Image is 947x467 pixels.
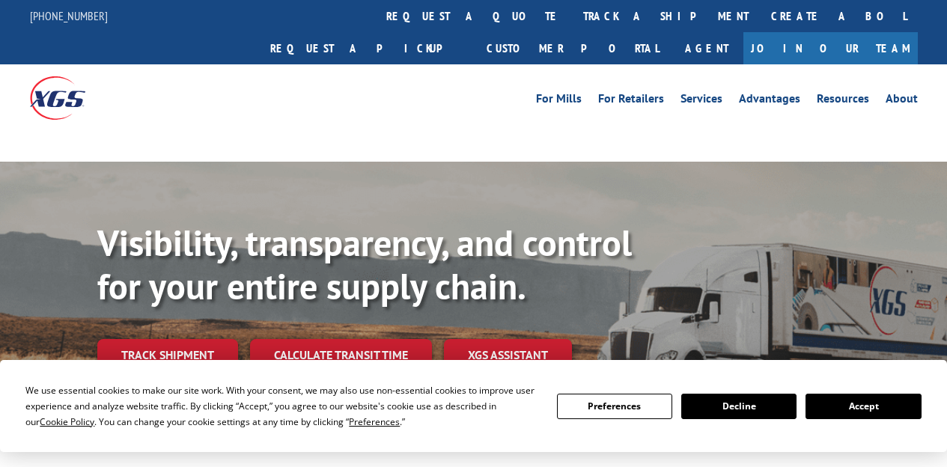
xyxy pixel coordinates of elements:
[349,415,400,428] span: Preferences
[557,394,672,419] button: Preferences
[40,415,94,428] span: Cookie Policy
[250,339,432,371] a: Calculate transit time
[739,93,800,109] a: Advantages
[444,339,572,371] a: XGS ASSISTANT
[680,93,722,109] a: Services
[475,32,670,64] a: Customer Portal
[259,32,475,64] a: Request a pickup
[743,32,918,64] a: Join Our Team
[97,219,632,309] b: Visibility, transparency, and control for your entire supply chain.
[25,382,538,430] div: We use essential cookies to make our site work. With your consent, we may also use non-essential ...
[806,394,921,419] button: Accept
[30,8,108,23] a: [PHONE_NUMBER]
[817,93,869,109] a: Resources
[670,32,743,64] a: Agent
[681,394,797,419] button: Decline
[886,93,918,109] a: About
[536,93,582,109] a: For Mills
[97,339,238,370] a: Track shipment
[598,93,664,109] a: For Retailers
